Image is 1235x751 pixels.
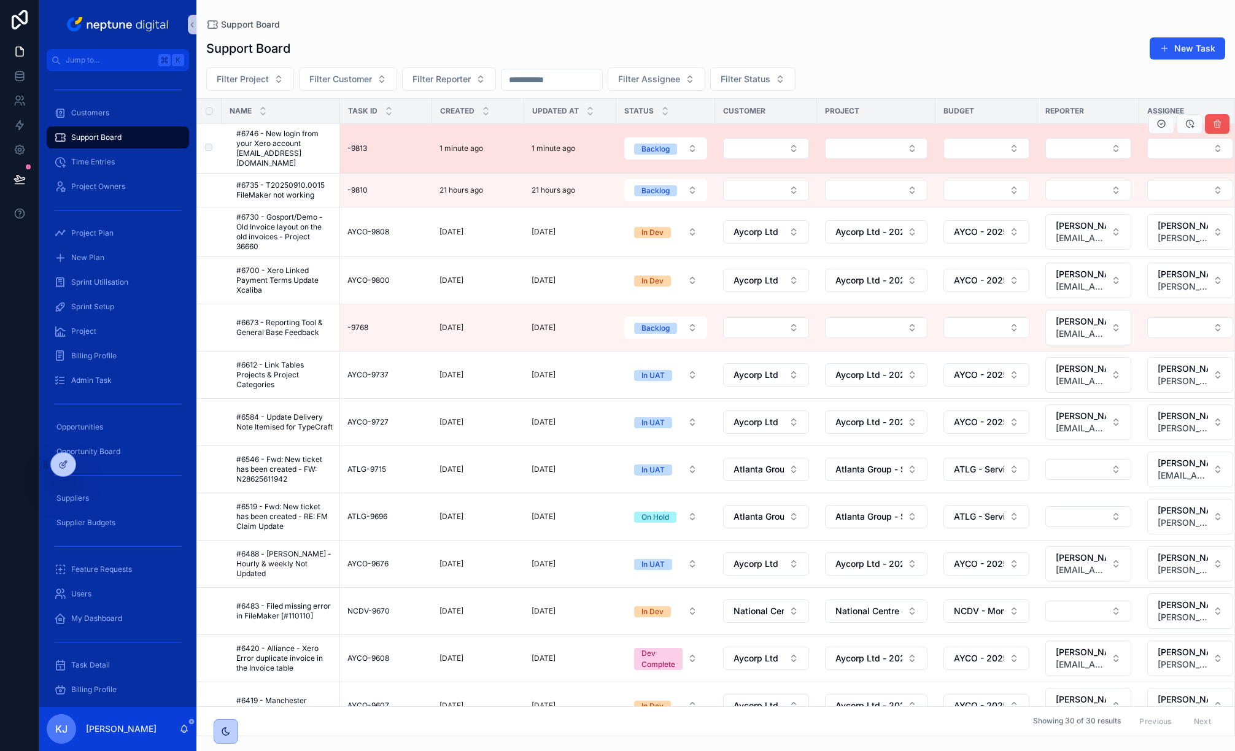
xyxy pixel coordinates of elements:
[825,317,927,338] button: Select Button
[1056,220,1106,232] span: [PERSON_NAME]
[56,518,115,528] span: Supplier Budgets
[824,410,928,434] a: Select Button
[954,226,1004,238] span: AYCO - 2025 FileMaker Support - [DATE]
[943,179,1030,201] a: Select Button
[723,505,809,528] button: Select Button
[624,364,707,386] button: Select Button
[1158,268,1208,280] span: [PERSON_NAME]
[532,227,609,237] a: [DATE]
[722,317,810,339] a: Select Button
[47,126,189,148] a: Support Board
[1045,214,1132,250] a: Select Button
[47,151,189,173] a: Time Entries
[943,317,1030,339] a: Select Button
[824,363,928,387] a: Select Button
[624,458,708,481] a: Select Button
[954,510,1004,523] span: ATLG - Service Level Agreement (SLA) - [DATE]
[824,317,928,339] a: Select Button
[347,275,425,285] a: AYCO-9800
[439,227,517,237] a: [DATE]
[347,417,389,427] span: AYCO-9727
[71,157,115,167] span: Time Entries
[954,274,1004,287] span: AYCO - 2025 FileMaker Support - [DATE]
[824,220,928,244] a: Select Button
[618,73,680,85] span: Filter Assignee
[624,552,708,576] a: Select Button
[1045,459,1131,480] button: Select Button
[722,179,810,201] a: Select Button
[236,318,333,337] span: #6673 - Reporting Tool & General Base Feedback
[1147,451,1234,488] a: Select Button
[825,138,927,159] button: Select Button
[1056,410,1106,422] span: [PERSON_NAME]
[56,422,103,432] span: Opportunities
[1045,506,1131,527] button: Select Button
[1147,214,1234,250] a: Select Button
[943,504,1030,529] a: Select Button
[723,410,809,434] button: Select Button
[943,552,1030,576] a: Select Button
[532,323,556,333] p: [DATE]
[71,375,112,385] span: Admin Task
[1045,546,1131,582] button: Select Button
[723,552,809,576] button: Select Button
[217,73,269,85] span: Filter Project
[1147,263,1233,298] button: Select Button
[723,269,809,292] button: Select Button
[1147,404,1233,440] button: Select Button
[624,458,707,480] button: Select Button
[236,502,333,531] a: #6519 - Fwd: New ticket has been created - RE: FM Claim Update
[439,275,517,285] a: [DATE]
[723,363,809,387] button: Select Button
[835,416,902,428] span: Aycorp Ltd - 2025 FileMaker Support
[347,512,425,522] a: ATLG-9696
[824,552,928,576] a: Select Button
[439,464,517,474] a: [DATE]
[1147,499,1233,534] button: Select Button
[64,15,172,34] img: App logo
[734,510,784,523] span: Atlanta Group
[439,464,463,474] p: [DATE]
[943,137,1030,160] a: Select Button
[943,410,1030,434] a: Select Button
[624,363,708,387] a: Select Button
[1056,268,1106,280] span: [PERSON_NAME]
[532,464,609,474] a: [DATE]
[641,370,665,381] div: In UAT
[624,179,707,201] button: Select Button
[943,457,1030,482] a: Select Button
[825,180,927,201] button: Select Button
[71,133,122,142] span: Support Board
[47,345,189,367] a: Billing Profile
[943,268,1030,293] a: Select Button
[624,137,707,160] button: Select Button
[1147,317,1233,338] button: Select Button
[532,275,556,285] p: [DATE]
[943,180,1029,201] button: Select Button
[56,447,120,456] span: Opportunity Board
[236,412,333,432] a: #6584 - Update Delivery Note Itemised for TypeCraft
[624,411,707,433] button: Select Button
[47,222,189,244] a: Project Plan
[1045,179,1132,201] a: Select Button
[722,363,810,387] a: Select Button
[347,559,389,569] span: AYCO-9676
[1158,457,1208,469] span: [PERSON_NAME]
[1056,375,1106,387] span: [EMAIL_ADDRESS][DOMAIN_NAME]
[347,417,425,427] a: AYCO-9727
[439,227,463,237] p: [DATE]
[1147,356,1234,393] a: Select Button
[71,108,109,118] span: Customers
[835,463,902,476] span: Atlanta Group - Service Level Agreement (SLA)
[1158,363,1208,375] span: [PERSON_NAME]
[71,277,128,287] span: Sprint Utilisation
[236,360,333,390] a: #6612 - Link Tables Projects & Project Categories
[439,323,517,333] a: [DATE]
[439,370,517,380] a: [DATE]
[1045,357,1131,393] button: Select Button
[402,67,496,91] button: Select Button
[439,512,517,522] a: [DATE]
[943,269,1029,292] button: Select Button
[624,220,708,244] a: Select Button
[236,180,333,200] span: #6735 - T20250910.0015 FileMaker not working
